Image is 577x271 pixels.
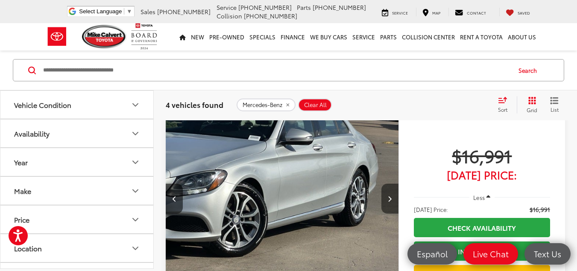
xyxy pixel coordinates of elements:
[247,23,278,51] a: Specials
[414,145,550,166] span: $16,991
[517,96,544,113] button: Grid View
[313,3,366,12] span: [PHONE_NUMBER]
[130,243,141,253] div: Location
[130,100,141,110] div: Vehicle Condition
[130,128,141,139] div: Availability
[414,205,448,214] span: [DATE] Price:
[498,106,507,113] span: Sort
[297,3,311,12] span: Parts
[130,186,141,196] div: Make
[544,96,565,113] button: List View
[392,10,408,15] span: Service
[166,184,183,214] button: Previous image
[457,23,505,51] a: Rent a Toyota
[130,157,141,167] div: Year
[14,244,42,252] div: Location
[79,8,122,15] span: Select Language
[381,184,398,214] button: Next image
[432,10,440,15] span: Map
[207,23,247,51] a: Pre-Owned
[278,23,308,51] a: Finance
[217,12,242,20] span: Collision
[237,98,296,111] button: remove Mercedes-Benz
[499,8,536,16] a: My Saved Vehicles
[510,60,549,81] button: Search
[399,23,457,51] a: Collision Center
[414,170,550,179] span: [DATE] Price:
[414,218,550,237] a: Check Availability
[467,10,486,15] span: Contact
[0,234,154,262] button: LocationLocation
[448,8,492,16] a: Contact
[0,119,154,147] button: AvailabilityAvailability
[0,148,154,176] button: YearYear
[130,214,141,225] div: Price
[469,248,513,259] span: Live Chat
[413,248,452,259] span: Español
[14,129,50,137] div: Availability
[14,158,28,166] div: Year
[166,99,223,110] span: 4 vehicles found
[414,241,550,261] a: Instant Deal
[550,106,559,113] span: List
[298,98,332,111] button: Clear All
[378,23,399,51] a: Parts
[82,25,127,48] img: Mike Calvert Toyota
[0,177,154,205] button: MakeMake
[217,3,237,12] span: Service
[494,96,517,113] button: Select sort value
[304,101,327,108] span: Clear All
[157,7,211,16] span: [PHONE_NUMBER]
[41,23,73,51] img: Toyota
[177,23,188,51] a: Home
[530,205,550,214] span: $16,991
[518,10,530,15] span: Saved
[308,23,350,51] a: WE BUY CARS
[524,243,571,265] a: Text Us
[407,243,457,265] a: Español
[375,8,414,16] a: Service
[505,23,539,51] a: About Us
[141,7,155,16] span: Sales
[0,91,154,119] button: Vehicle ConditionVehicle Condition
[0,205,154,233] button: PricePrice
[188,23,207,51] a: New
[244,12,297,20] span: [PHONE_NUMBER]
[14,101,71,109] div: Vehicle Condition
[79,8,132,15] a: Select Language​
[243,101,282,108] span: Mercedes-Benz
[126,8,132,15] span: ▼
[14,215,29,223] div: Price
[463,243,518,265] a: Live Chat
[350,23,378,51] a: Service
[469,190,495,205] button: Less
[527,106,537,113] span: Grid
[473,194,485,201] span: Less
[530,248,565,259] span: Text Us
[14,187,31,195] div: Make
[42,60,510,80] input: Search by Make, Model, or Keyword
[238,3,292,12] span: [PHONE_NUMBER]
[416,8,447,16] a: Map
